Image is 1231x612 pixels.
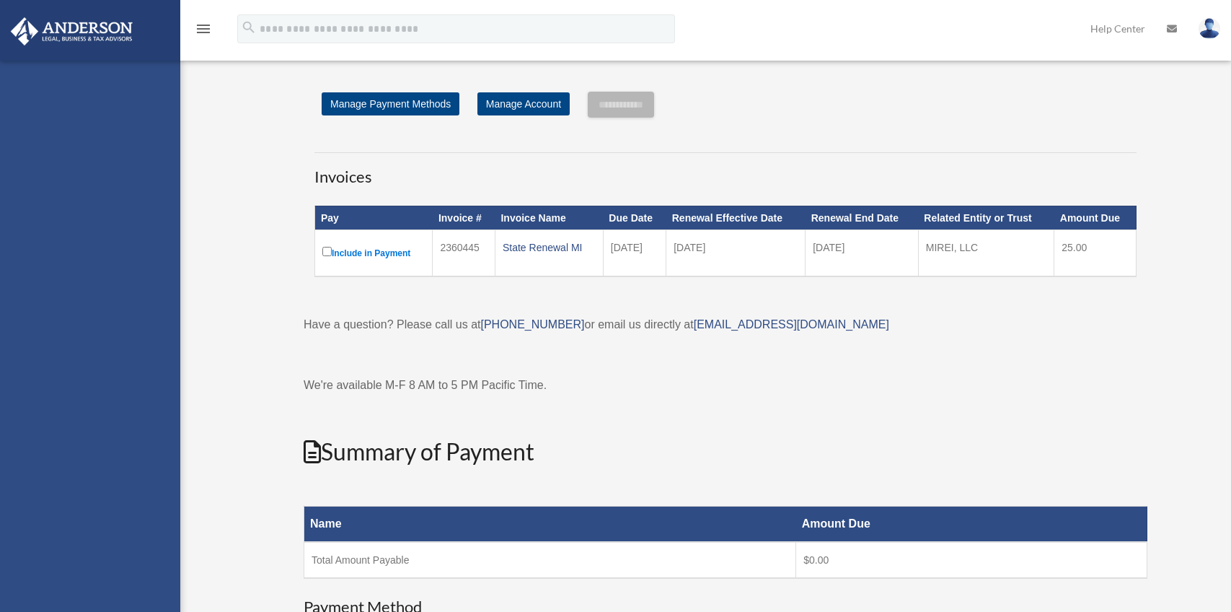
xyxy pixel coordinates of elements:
[918,230,1054,277] td: MIREI, LLC
[603,206,666,230] th: Due Date
[304,315,1147,335] p: Have a question? Please call us at or email us directly at
[666,230,806,277] td: [DATE]
[806,230,919,277] td: [DATE]
[195,20,212,38] i: menu
[1054,206,1137,230] th: Amount Due
[304,375,1147,395] p: We're available M-F 8 AM to 5 PM Pacific Time.
[666,206,806,230] th: Renewal Effective Date
[918,206,1054,230] th: Related Entity or Trust
[495,206,603,230] th: Invoice Name
[322,244,425,262] label: Include in Payment
[796,507,1147,543] th: Amount Due
[304,436,1147,468] h2: Summary of Payment
[1054,230,1137,277] td: 25.00
[6,17,137,45] img: Anderson Advisors Platinum Portal
[314,152,1137,188] h3: Invoices
[694,318,889,331] a: [EMAIL_ADDRESS][DOMAIN_NAME]
[304,542,796,578] td: Total Amount Payable
[304,507,796,543] th: Name
[796,542,1147,578] td: $0.00
[480,318,584,331] a: [PHONE_NUMBER]
[315,206,433,230] th: Pay
[433,230,495,277] td: 2360445
[322,247,332,256] input: Include in Payment
[322,92,459,115] a: Manage Payment Methods
[806,206,919,230] th: Renewal End Date
[477,92,570,115] a: Manage Account
[195,25,212,38] a: menu
[241,19,257,35] i: search
[1199,18,1220,39] img: User Pic
[503,237,596,258] div: State Renewal MI
[603,230,666,277] td: [DATE]
[433,206,495,230] th: Invoice #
